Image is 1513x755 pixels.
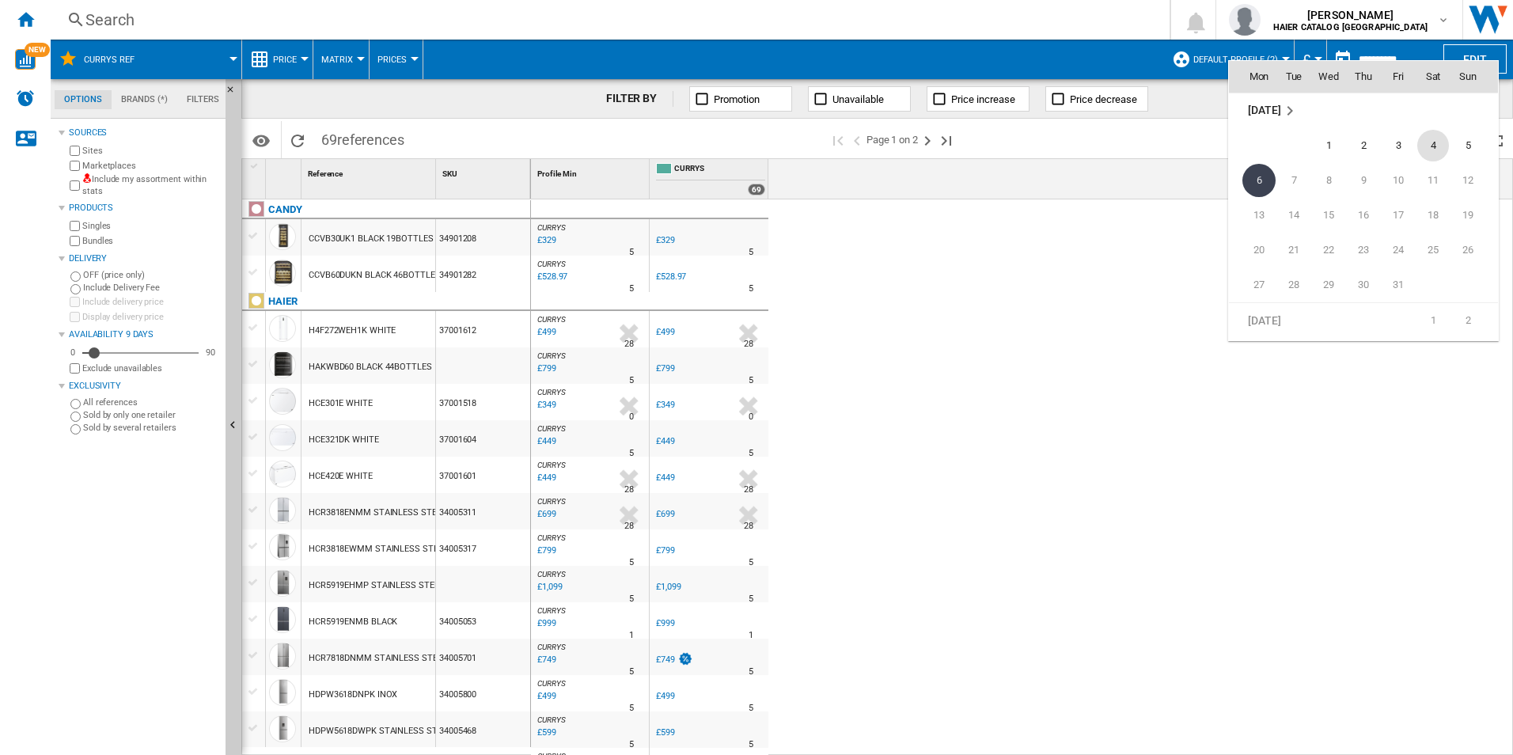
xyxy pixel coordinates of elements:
td: Sunday November 2 2025 [1450,302,1498,338]
td: Monday October 6 2025 [1229,163,1276,198]
td: Thursday October 2 2025 [1346,128,1381,163]
td: Monday October 27 2025 [1229,267,1276,303]
td: Wednesday October 15 2025 [1311,198,1346,233]
th: Mon [1229,61,1276,93]
td: Wednesday October 1 2025 [1311,128,1346,163]
td: Sunday October 19 2025 [1450,198,1498,233]
td: Friday October 24 2025 [1381,233,1416,267]
td: Sunday October 5 2025 [1450,128,1498,163]
td: Sunday October 26 2025 [1450,233,1498,267]
td: Friday October 17 2025 [1381,198,1416,233]
td: Monday October 20 2025 [1229,233,1276,267]
td: October 2025 [1229,93,1498,128]
td: Wednesday October 8 2025 [1311,163,1346,198]
tr: Week 1 [1229,128,1498,163]
td: Saturday October 4 2025 [1416,128,1450,163]
md-calendar: Calendar [1229,61,1498,340]
td: Saturday October 25 2025 [1416,233,1450,267]
span: 4 [1417,130,1449,161]
tr: Week undefined [1229,93,1498,128]
tr: Week 1 [1229,302,1498,338]
th: Sun [1450,61,1498,93]
td: Wednesday October 29 2025 [1311,267,1346,303]
tr: Week 5 [1229,267,1498,303]
th: Thu [1346,61,1381,93]
tr: Week 2 [1229,163,1498,198]
td: Sunday October 12 2025 [1450,163,1498,198]
span: [DATE] [1248,313,1280,326]
td: Tuesday October 21 2025 [1276,233,1311,267]
td: Saturday October 18 2025 [1416,198,1450,233]
td: Tuesday October 7 2025 [1276,163,1311,198]
td: Wednesday October 22 2025 [1311,233,1346,267]
td: Tuesday October 14 2025 [1276,198,1311,233]
td: Thursday October 9 2025 [1346,163,1381,198]
th: Wed [1311,61,1346,93]
tr: Week 3 [1229,198,1498,233]
span: 2 [1348,130,1379,161]
td: Thursday October 30 2025 [1346,267,1381,303]
td: Saturday October 11 2025 [1416,163,1450,198]
td: Thursday October 16 2025 [1346,198,1381,233]
td: Saturday November 1 2025 [1416,302,1450,338]
th: Fri [1381,61,1416,93]
th: Tue [1276,61,1311,93]
span: 6 [1242,164,1276,197]
span: 5 [1452,130,1484,161]
span: [DATE] [1248,104,1280,116]
th: Sat [1416,61,1450,93]
span: 1 [1313,130,1344,161]
td: Tuesday October 28 2025 [1276,267,1311,303]
span: 3 [1382,130,1414,161]
td: Friday October 31 2025 [1381,267,1416,303]
td: Friday October 10 2025 [1381,163,1416,198]
td: Friday October 3 2025 [1381,128,1416,163]
tr: Week 4 [1229,233,1498,267]
td: Monday October 13 2025 [1229,198,1276,233]
td: Thursday October 23 2025 [1346,233,1381,267]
